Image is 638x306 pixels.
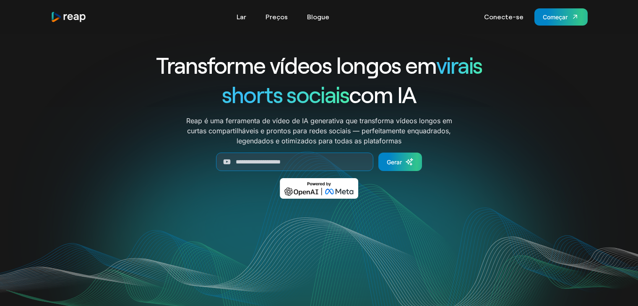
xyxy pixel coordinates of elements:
a: Lar [232,10,250,23]
form: Gerar formulário [145,153,494,171]
font: Blogue [307,13,329,21]
a: lar [51,11,87,23]
font: Conecte-se [484,13,523,21]
font: shorts sociais [222,80,349,108]
img: Desenvolvido por OpenAI e Meta [280,178,358,199]
a: Blogue [303,10,333,23]
font: Começar [543,13,568,21]
font: Preços [266,13,288,21]
a: Começar [534,8,588,26]
a: Conecte-se [480,10,528,23]
a: Preços [261,10,292,23]
a: Gerar [378,153,422,171]
img: logotipo da Recolha [51,11,87,23]
font: Lar [237,13,246,21]
font: Gerar [387,158,402,166]
font: virais [436,51,482,78]
font: Transforme vídeos longos em [156,51,436,78]
font: com IA [349,80,416,108]
font: Reap é uma ferramenta de vídeo de IA generativa que transforma vídeos longos em curtas compartilh... [186,117,452,145]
